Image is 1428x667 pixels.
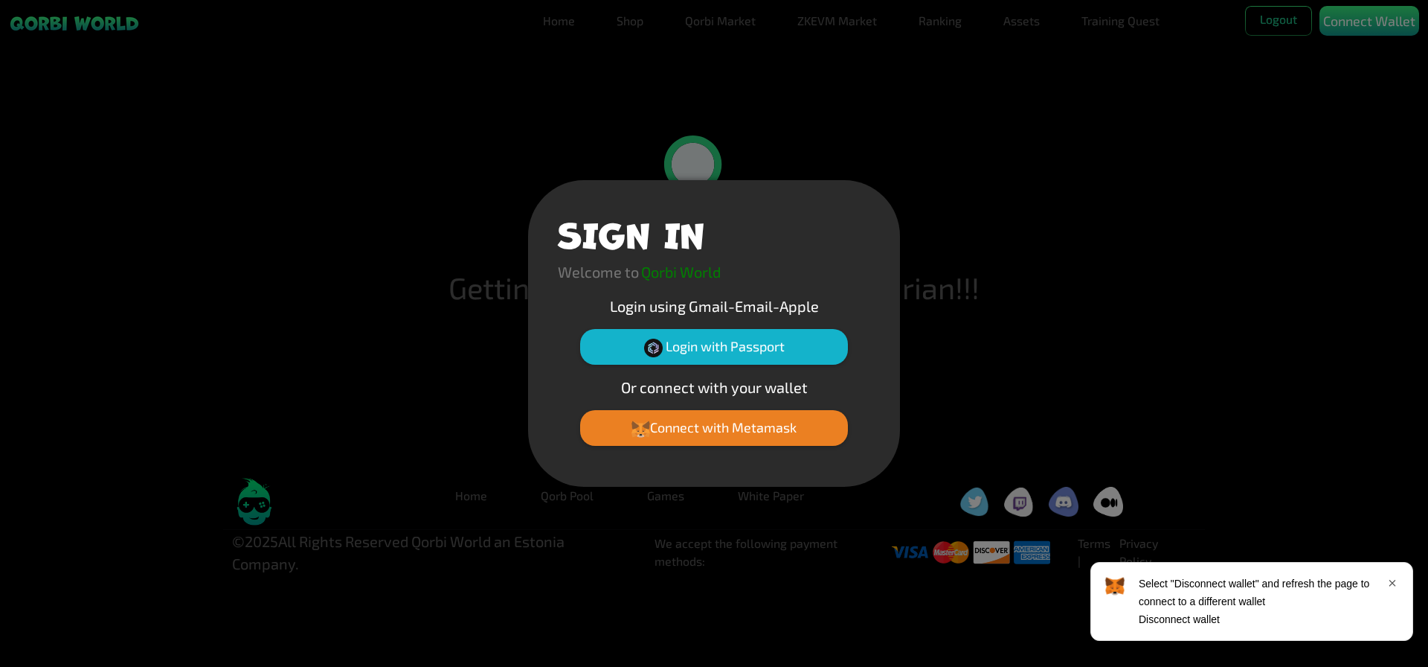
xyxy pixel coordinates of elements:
[558,376,870,398] p: Or connect with your wallet
[580,329,848,365] button: Login with Passport
[558,295,870,317] p: Login using Gmail-Email-Apple
[641,261,721,283] p: Qorbi World
[558,210,704,255] h1: SIGN IN
[558,261,639,283] p: Welcome to
[580,410,848,446] button: Connect with Metamask
[644,339,663,357] img: Passport Logo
